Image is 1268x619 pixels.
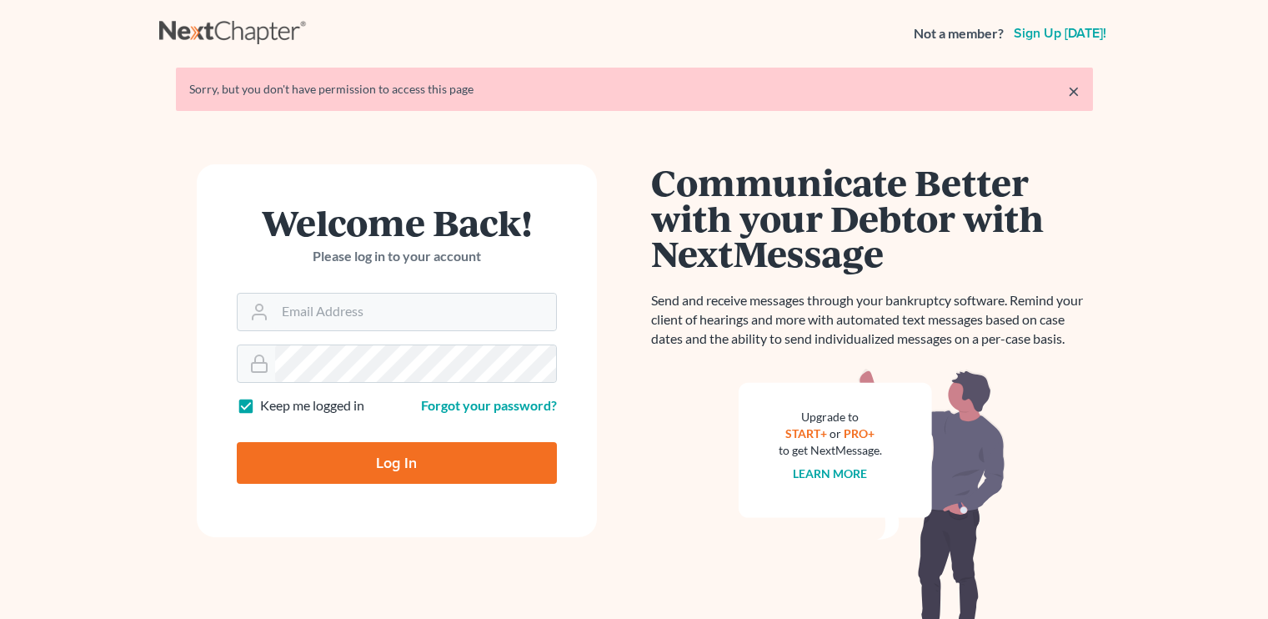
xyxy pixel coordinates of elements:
a: Sign up [DATE]! [1010,27,1110,40]
label: Keep me logged in [260,396,364,415]
div: Upgrade to [779,409,882,425]
div: to get NextMessage. [779,442,882,459]
strong: Not a member? [914,24,1004,43]
span: or [829,426,841,440]
div: Sorry, but you don't have permission to access this page [189,81,1080,98]
a: Forgot your password? [421,397,557,413]
a: START+ [785,426,827,440]
input: Log In [237,442,557,484]
h1: Welcome Back! [237,204,557,240]
p: Send and receive messages through your bankruptcy software. Remind your client of hearings and mo... [651,291,1093,349]
a: PRO+ [844,426,875,440]
p: Please log in to your account [237,247,557,266]
h1: Communicate Better with your Debtor with NextMessage [651,164,1093,271]
a: Learn more [793,466,867,481]
input: Email Address [275,294,556,330]
a: × [1068,81,1080,101]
